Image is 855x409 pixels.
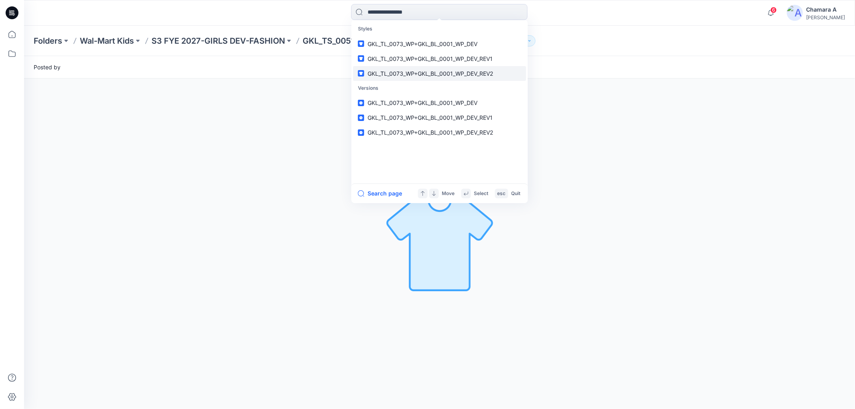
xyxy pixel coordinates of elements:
img: avatar [787,5,803,21]
a: Wal-Mart Kids [80,35,134,46]
a: GKL_TL_0073_WP+GKL_BL_0001_WP_DEV_REV1 [353,110,526,125]
a: Folders [34,35,62,46]
span: GKL_TL_0073_WP+GKL_BL_0001_WP_DEV [368,40,478,47]
div: [PERSON_NAME] [806,14,845,20]
span: GKL_TL_0073_WP+GKL_BL_0001_WP_DEV_REV2 [368,70,493,77]
img: No Outline [384,188,496,300]
span: GKL_TL_0073_WP+GKL_BL_0001_WP_DEV_REV1 [368,55,493,62]
span: 6 [770,7,777,13]
a: S3 FYE 2027-GIRLS DEV-FASHION [152,35,285,46]
button: Search page [358,189,402,198]
span: GKL_TL_0073_WP+GKL_BL_0001_WP_DEV [368,99,478,106]
p: Versions [353,81,526,96]
span: Posted by [34,63,61,71]
a: GKL_TL_0073_WP+GKL_BL_0001_WP_DEV_REV1 [353,51,526,66]
p: Styles [353,22,526,36]
p: Move [442,189,455,198]
span: GKL_TL_0073_WP+GKL_BL_0001_WP_DEV_REV2 [368,129,493,136]
p: Select [474,189,489,198]
a: GKL_TL_0073_WP+GKL_BL_0001_WP_DEV [353,36,526,51]
p: Quit [511,189,521,198]
span: GKL_TL_0073_WP+GKL_BL_0001_WP_DEV_REV1 [368,114,493,121]
a: GKL_TL_0073_WP+GKL_BL_0001_WP_DEV [353,95,526,110]
p: GKL_TS_0051_WP+GKL_BL_0005_WP_DEV [303,35,466,46]
a: GKL_TL_0073_WP+GKL_BL_0001_WP_DEV_REV2 [353,66,526,81]
div: Chamara A [806,5,845,14]
p: esc [497,189,506,198]
a: GKL_TL_0073_WP+GKL_BL_0001_WP_DEV_REV2 [353,125,526,140]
